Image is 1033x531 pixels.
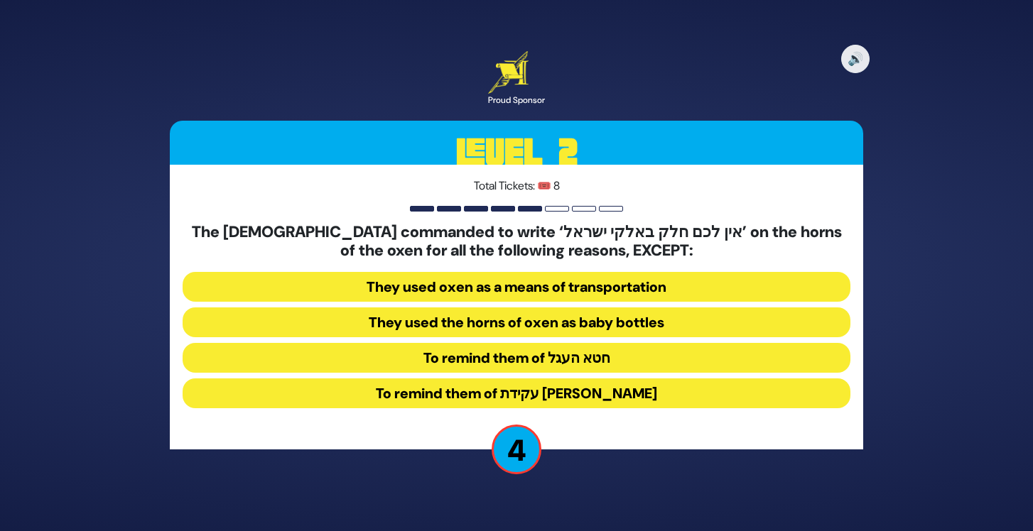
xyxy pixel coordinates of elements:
button: To remind them of עקידת [PERSON_NAME] [183,378,850,408]
button: They used oxen as a means of transportation [183,272,850,302]
p: Total Tickets: 🎟️ 8 [183,177,850,195]
p: 4 [492,425,541,474]
div: Proud Sponsor [488,94,545,106]
button: 🔊 [841,45,870,73]
img: Artscroll [488,51,529,94]
button: To remind them of חטא העגל [183,343,850,373]
button: They used the horns of oxen as baby bottles [183,307,850,337]
h5: The [DEMOGRAPHIC_DATA] commanded to write ‘אין לכם חלק באלקי ישראל’ on the horns of the oxen for ... [183,223,850,261]
h3: Level 2 [170,121,863,185]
